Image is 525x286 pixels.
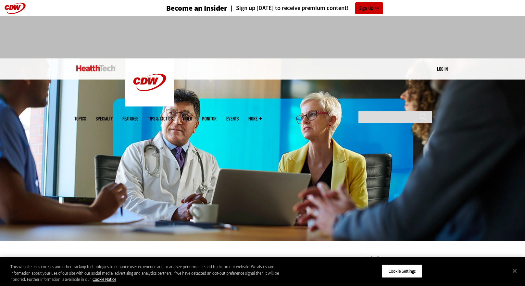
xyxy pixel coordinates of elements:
span: More [248,116,262,121]
div: User menu [437,66,448,72]
div: » [84,255,320,261]
button: Close [507,264,522,278]
a: More information about your privacy [93,277,116,282]
a: Video [182,116,192,121]
h3: Latest Articles [337,255,434,264]
button: Cookie Settings [382,264,422,278]
img: Home [125,58,174,106]
a: MonITor [202,116,217,121]
img: Home [76,65,116,71]
iframe: advertisement [144,23,381,52]
a: Become an Insider [142,5,227,12]
a: Features [122,116,138,121]
a: CDW [125,101,174,108]
a: Sign Up [355,2,383,14]
span: Specialty [96,116,113,121]
a: Sign up [DATE] to receive premium content! [227,5,349,11]
div: This website uses cookies and other tracking technologies to enhance user experience and to analy... [10,264,289,283]
h3: Become an Insider [166,5,227,12]
span: Topics [74,116,86,121]
a: Log in [437,66,448,72]
a: Tips & Tactics [148,116,173,121]
a: Events [226,116,239,121]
